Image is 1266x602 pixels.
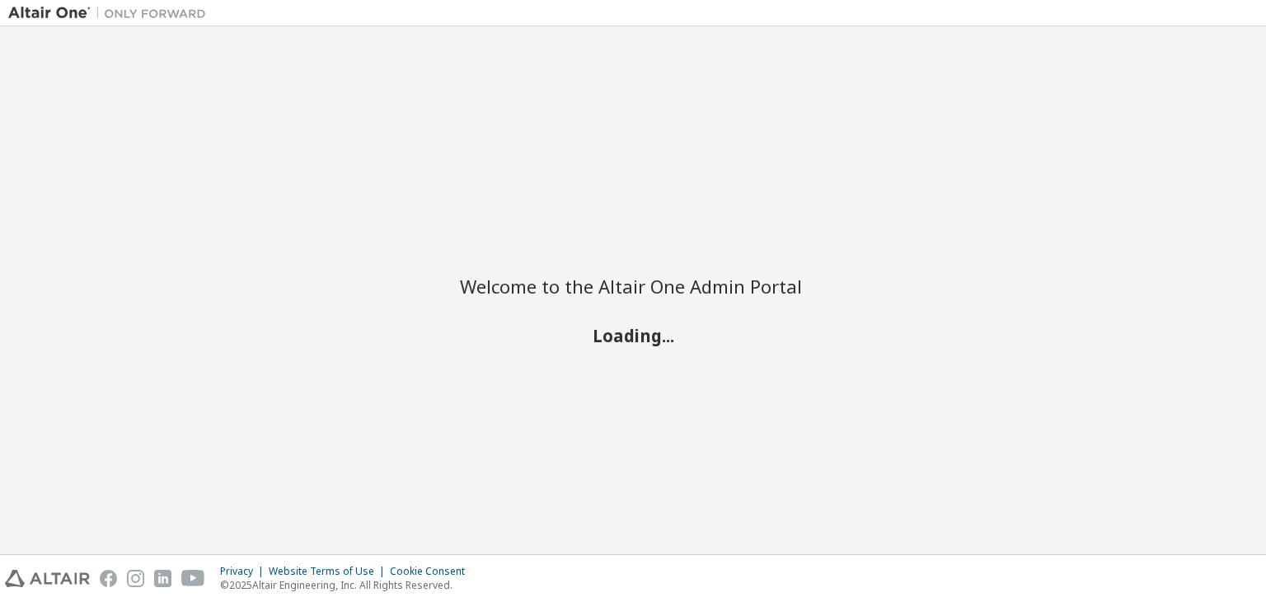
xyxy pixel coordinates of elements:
[181,570,205,587] img: youtube.svg
[460,275,806,298] h2: Welcome to the Altair One Admin Portal
[220,578,475,592] p: © 2025 Altair Engineering, Inc. All Rights Reserved.
[220,565,269,578] div: Privacy
[5,570,90,587] img: altair_logo.svg
[269,565,390,578] div: Website Terms of Use
[460,325,806,346] h2: Loading...
[8,5,214,21] img: Altair One
[390,565,475,578] div: Cookie Consent
[127,570,144,587] img: instagram.svg
[154,570,171,587] img: linkedin.svg
[100,570,117,587] img: facebook.svg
